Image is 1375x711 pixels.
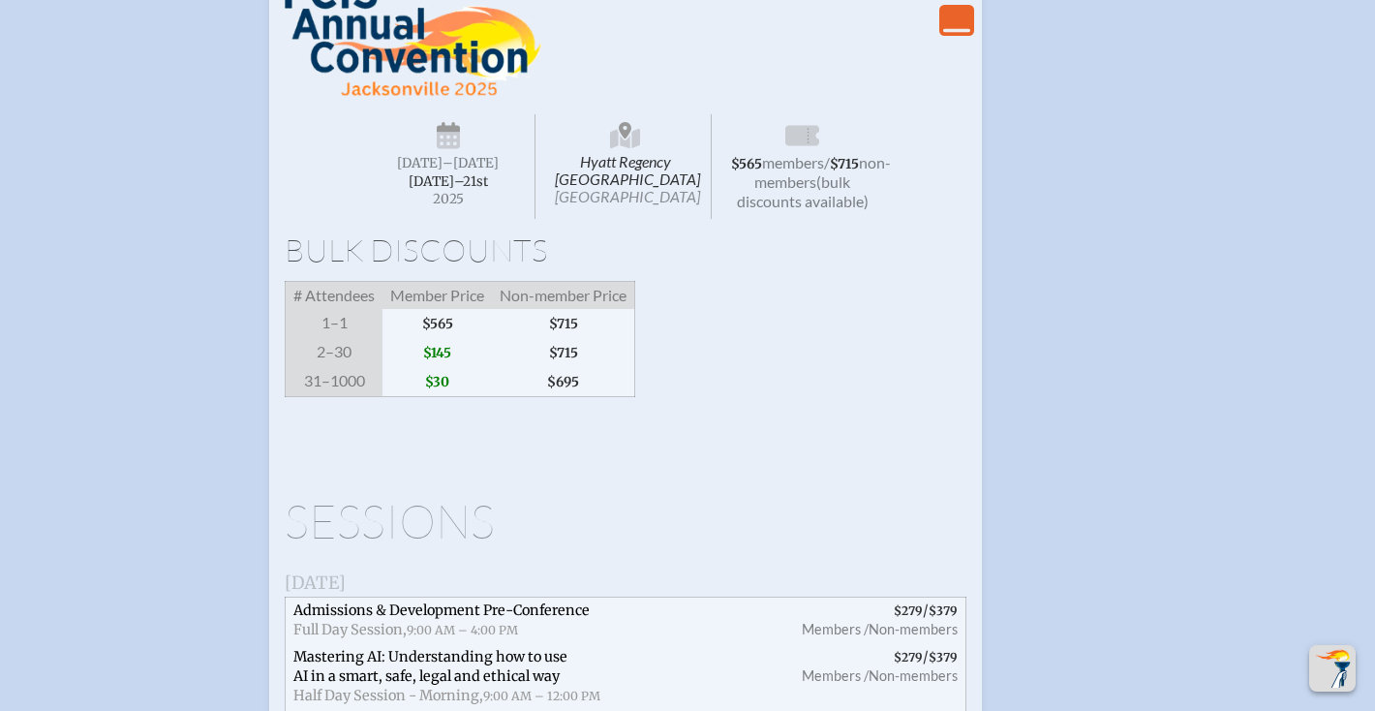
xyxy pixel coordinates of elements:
img: To the top [1313,649,1352,688]
span: Hyatt Regency [GEOGRAPHIC_DATA] [539,114,713,219]
span: (bulk discounts available) [737,172,869,210]
span: Members / [802,667,869,684]
span: [DATE]–⁠21st [409,173,488,190]
span: $715 [830,156,859,172]
span: / [780,644,966,710]
span: members [762,153,824,171]
span: $379 [929,650,958,665]
span: 1–1 [286,309,383,338]
span: 9:00 AM – 4:00 PM [407,623,518,637]
span: 31–1000 [286,367,383,397]
span: 9:00 AM – 12:00 PM [483,689,600,703]
span: [DATE] [397,155,443,171]
span: 2–30 [286,338,383,367]
h1: Bulk Discounts [285,234,966,265]
span: 2025 [378,192,519,206]
span: Member Price [382,282,492,310]
h1: Sessions [285,498,966,544]
span: $715 [492,309,635,338]
span: / [780,598,966,644]
span: $565 [731,156,762,172]
span: Mastering AI: Understanding how to use AI in a smart, safe, legal and ethical way [293,648,567,685]
span: [DATE] [285,572,346,594]
span: $279 [894,603,923,618]
span: $30 [382,367,492,397]
span: $379 [929,603,958,618]
span: [GEOGRAPHIC_DATA] [555,187,700,205]
span: $695 [492,367,635,397]
span: Full Day Session, [293,621,407,638]
span: Admissions & Development Pre-Conference [293,602,590,619]
button: Scroll Top [1309,645,1356,692]
span: $715 [492,338,635,367]
span: # Attendees [286,282,383,310]
span: Half Day Session - Morning, [293,687,483,704]
span: $565 [382,309,492,338]
span: Non-members [869,667,958,684]
span: $145 [382,338,492,367]
span: Non-members [869,621,958,637]
span: –[DATE] [443,155,499,171]
span: / [824,153,830,171]
span: non-members [754,153,891,191]
span: Non-member Price [492,282,635,310]
span: $279 [894,650,923,665]
span: Members / [802,621,869,637]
